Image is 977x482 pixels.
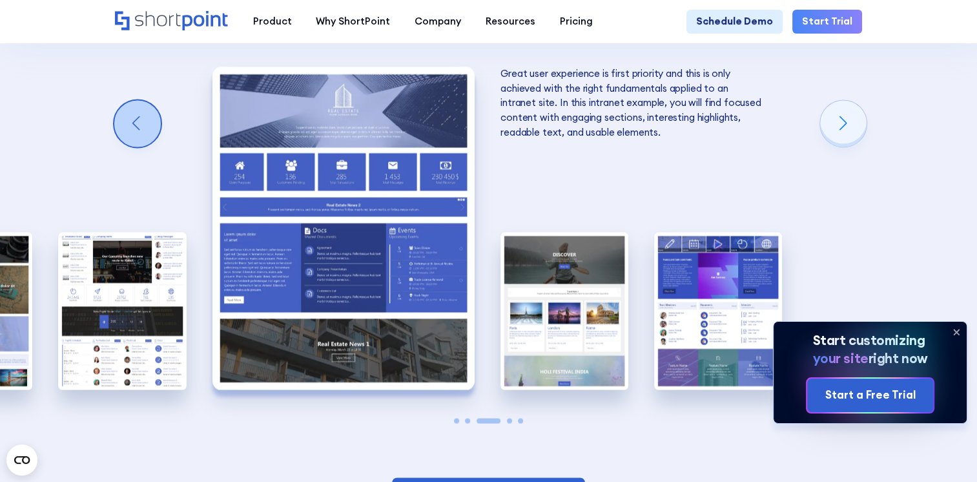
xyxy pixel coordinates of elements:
a: Start a Free Trial [807,379,932,413]
div: 2 / 5 [58,232,186,389]
img: HR SharePoint site example for documents [654,232,782,389]
img: SharePoint Communication site example for news [500,232,628,389]
img: HR SharePoint site example for Homepage [58,232,186,389]
div: Resources [486,14,535,29]
iframe: Chat Widget [912,420,977,482]
div: 4 / 5 [500,232,628,389]
a: Pricing [548,10,605,34]
div: Previous slide [114,100,161,147]
a: Company [402,10,473,34]
div: Why ShortPoint [316,14,390,29]
a: Resources [473,10,548,34]
a: Product [241,10,304,34]
div: Start a Free Trial [825,387,916,404]
button: Open CMP widget [6,445,37,476]
span: Go to slide 4 [507,418,512,423]
span: Go to slide 2 [465,418,470,423]
a: Why ShortPoint [303,10,402,34]
a: Start Trial [792,10,862,34]
div: 5 / 5 [654,232,782,389]
a: Schedule Demo [686,10,783,34]
div: Product [252,14,291,29]
span: Go to slide 3 [477,418,501,423]
span: Go to slide 5 [518,418,523,423]
a: Home [115,11,229,32]
img: Internal SharePoint site example for company policy [212,67,475,390]
div: Company [415,14,461,29]
p: Great user experience is first priority and this is only achieved with the right fundamentals app... [500,67,763,140]
div: Next slide [820,100,867,147]
div: Pricing [560,14,593,29]
div: 3 / 5 [212,67,475,390]
span: Go to slide 1 [454,418,459,423]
